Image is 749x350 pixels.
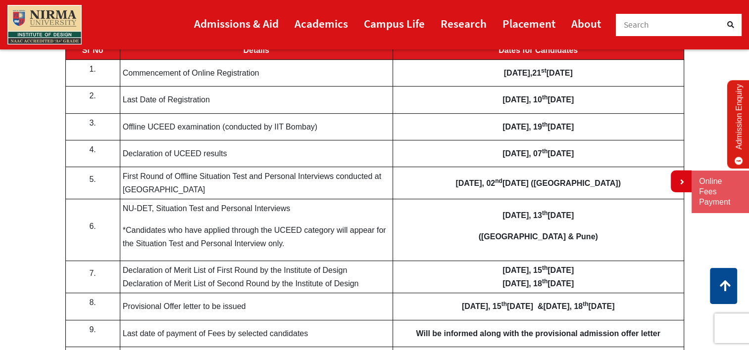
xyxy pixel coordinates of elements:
b: No [93,46,103,54]
b: ([GEOGRAPHIC_DATA] & Pune) [479,232,598,241]
td: Last date of payment of Fees by selected candidates [120,320,393,347]
p: *Candidates who have applied through the UCEED category will appear for the Situation Test and Pe... [123,223,390,250]
sup: th [583,301,588,307]
p: 3. [68,116,117,130]
b: [DATE] [548,95,574,104]
b: [DATE], 0 [455,179,491,187]
td: Commencement of Online Registration [120,60,393,87]
a: Online Fees Payment [699,176,742,207]
sup: th [542,264,548,271]
p: 7. [68,266,117,280]
b: [DATE] [547,69,573,77]
a: Research [441,12,487,35]
span: Search [624,19,649,30]
td: Declaration of UCEED results [120,140,393,167]
sup: nd [495,177,502,184]
b: Will be informed along with the provisional admission offer letter [416,329,660,338]
a: Campus Life [364,12,425,35]
td: Offline UCEED examination (conducted by IIT Bombay) [120,113,393,140]
b: th [542,94,548,101]
p: 6. [68,219,117,233]
b: [DATE], 18 [DATE] [502,279,574,288]
sup: th [542,121,548,128]
b: [DATE], 19 [502,123,542,131]
p: 4. [68,143,117,156]
b: [DATE], [504,69,532,77]
td: Declaration of Merit List of First Round by the Institute of Design Declaration of Merit List of ... [120,261,393,293]
a: About [571,12,601,35]
img: main_logo [7,5,82,44]
p: 8. [68,296,117,309]
td: Provisional Offer letter to be issued [120,293,393,320]
td: NU-DET, Situation Test and Personal Interviews [120,199,393,261]
b: 21 [532,69,541,77]
b: [DATE] [542,211,574,219]
b: [DATE] [542,149,574,158]
b: Sr [82,46,91,54]
td: Last Date of Registration [120,87,393,113]
sup: th [542,148,548,155]
a: Admissions & Aid [194,12,279,35]
b: st [541,67,547,74]
b: [DATE], 10 [502,95,542,104]
p: 2. [68,89,117,102]
b: [DATE], 07 [502,149,542,158]
sup: th [542,278,548,285]
b: [DATE], 15 [DATE] [502,266,574,274]
b: Dates for Candidates [499,46,578,54]
p: 9. [68,323,117,336]
td: First Round of Offline Situation Test and Personal Interviews conducted at [GEOGRAPHIC_DATA] [120,167,393,199]
b: [DATE], 13 [502,211,542,219]
p: 5. [68,173,117,186]
a: Academics [295,12,348,35]
b: [DATE], 15 [DATE] & [462,302,544,310]
b: Details [243,46,269,54]
p: 1. [68,62,117,76]
b: 2 [DATE] ([GEOGRAPHIC_DATA]) [491,179,621,187]
a: Placement [502,12,555,35]
sup: th [542,210,548,217]
b: [DATE] [542,123,574,131]
b: [DATE], 18 [DATE] [543,302,614,310]
sup: th [501,301,507,307]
